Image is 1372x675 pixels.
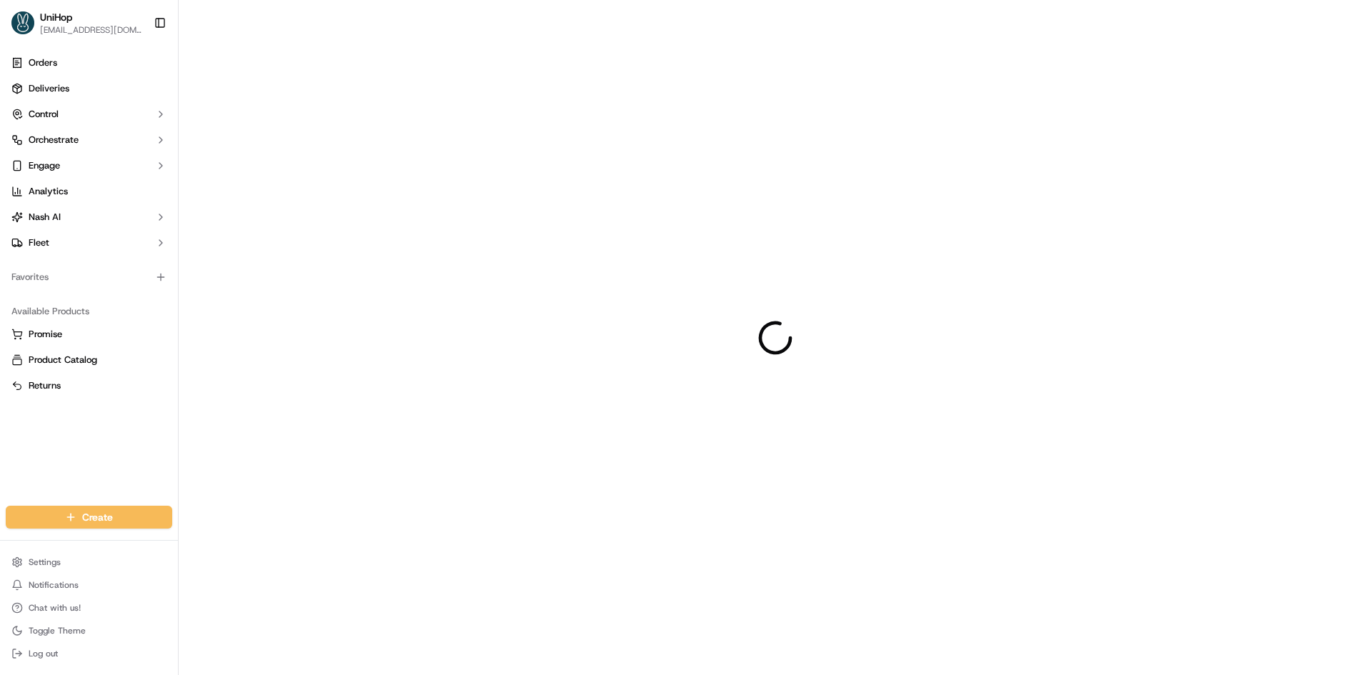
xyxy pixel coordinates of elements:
button: Settings [6,552,172,572]
a: Promise [11,328,166,341]
span: Create [82,510,113,524]
a: Deliveries [6,77,172,100]
button: Toggle Theme [6,621,172,641]
button: Nash AI [6,206,172,229]
div: Available Products [6,300,172,323]
a: Returns [11,379,166,392]
button: Promise [6,323,172,346]
span: Fleet [29,236,49,249]
button: Orchestrate [6,129,172,151]
span: Product Catalog [29,354,97,366]
a: Product Catalog [11,354,166,366]
button: Chat with us! [6,598,172,618]
button: [EMAIL_ADDRESS][DOMAIN_NAME] [40,24,142,36]
button: Notifications [6,575,172,595]
span: Control [29,108,59,121]
span: Returns [29,379,61,392]
span: Log out [29,648,58,659]
span: Toggle Theme [29,625,86,636]
a: Analytics [6,180,172,203]
span: Nash AI [29,211,61,224]
button: Log out [6,644,172,664]
button: Create [6,506,172,529]
span: Deliveries [29,82,69,95]
span: Promise [29,328,62,341]
span: Notifications [29,579,79,591]
button: Engage [6,154,172,177]
div: Favorites [6,266,172,289]
span: Orchestrate [29,134,79,146]
a: Orders [6,51,172,74]
span: Settings [29,556,61,568]
button: Product Catalog [6,349,172,371]
span: Engage [29,159,60,172]
span: Chat with us! [29,602,81,614]
button: Fleet [6,231,172,254]
button: UniHopUniHop[EMAIL_ADDRESS][DOMAIN_NAME] [6,6,148,40]
img: UniHop [11,11,34,34]
span: Analytics [29,185,68,198]
button: Control [6,103,172,126]
button: Returns [6,374,172,397]
span: Orders [29,56,57,69]
button: UniHop [40,10,72,24]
